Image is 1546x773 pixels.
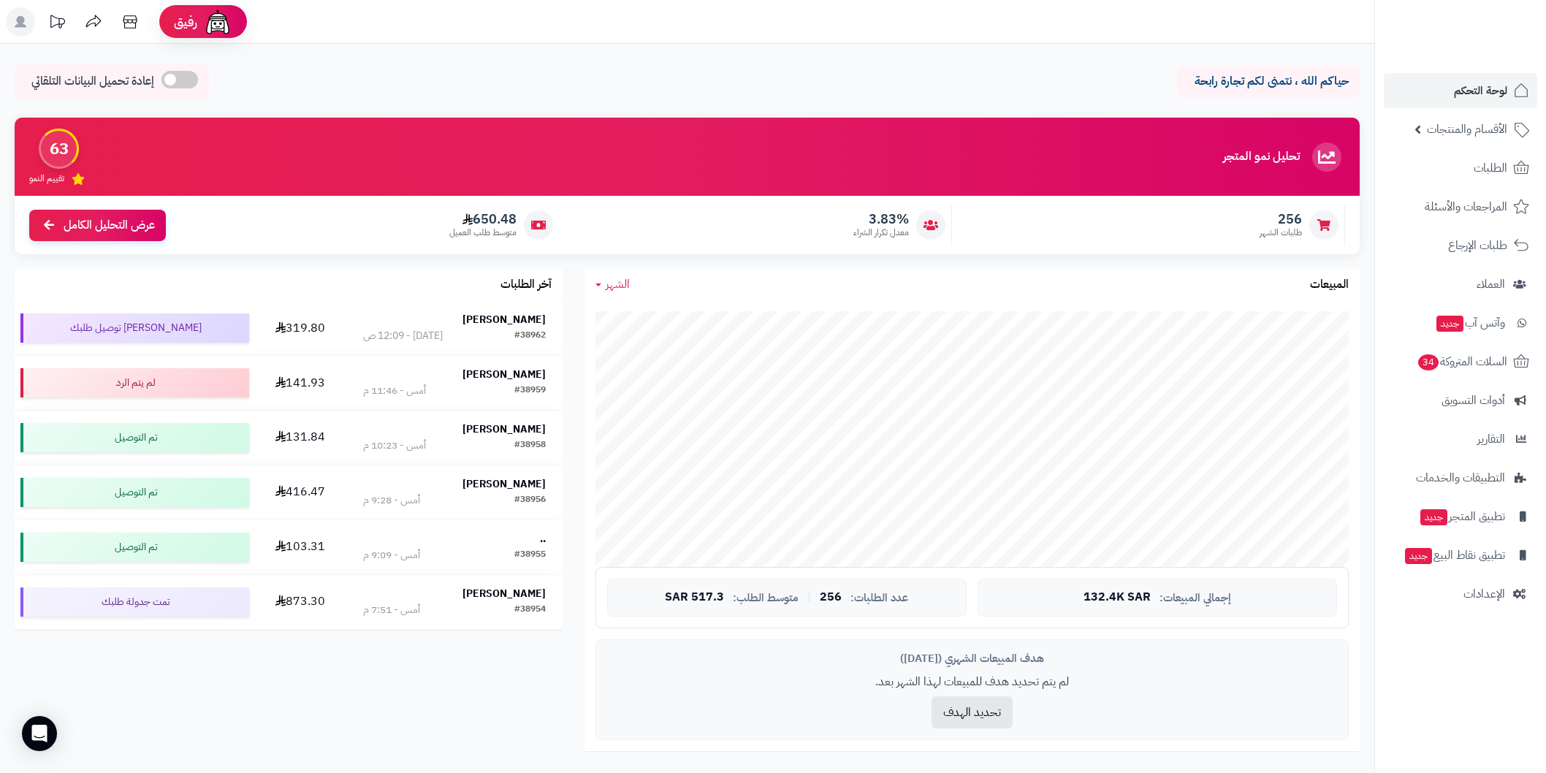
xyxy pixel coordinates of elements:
span: إعادة تحميل البيانات التلقائي [31,73,154,90]
a: العملاء [1384,267,1537,302]
div: أمس - 11:46 م [363,384,426,398]
td: 131.84 [255,411,346,465]
div: تم التوصيل [20,423,249,452]
div: Open Intercom Messenger [22,716,57,751]
span: متوسط الطلب: [733,592,799,604]
span: المراجعات والأسئلة [1425,197,1507,217]
strong: .. [540,531,546,547]
span: الأقسام والمنتجات [1427,119,1507,140]
span: الطلبات [1474,158,1507,178]
span: جديد [1436,316,1463,332]
a: تطبيق المتجرجديد [1384,499,1537,534]
img: logo-2.png [1447,37,1532,68]
span: أدوات التسويق [1442,390,1505,411]
span: جديد [1420,509,1447,525]
span: لوحة التحكم [1454,80,1507,101]
td: 416.47 [255,465,346,519]
span: طلبات الشهر [1260,226,1302,239]
a: الطلبات [1384,151,1537,186]
span: تطبيق المتجر [1419,506,1505,527]
h3: المبيعات [1310,278,1349,292]
span: التطبيقات والخدمات [1416,468,1505,488]
strong: [PERSON_NAME] [462,586,546,601]
strong: [PERSON_NAME] [462,367,546,382]
a: عرض التحليل الكامل [29,210,166,241]
div: تم التوصيل [20,478,249,507]
td: 319.80 [255,301,346,355]
div: تم التوصيل [20,533,249,562]
span: العملاء [1477,274,1505,294]
div: #38958 [514,438,546,453]
div: تمت جدولة طلبك [20,587,249,617]
a: وآتس آبجديد [1384,305,1537,340]
button: تحديد الهدف [932,696,1013,728]
span: الشهر [606,275,630,293]
span: التقارير [1477,429,1505,449]
div: [DATE] - 12:09 ص [363,329,443,343]
div: أمس - 9:09 م [363,548,420,563]
span: إجمالي المبيعات: [1159,592,1231,604]
strong: [PERSON_NAME] [462,476,546,492]
span: معدل تكرار الشراء [853,226,909,239]
span: 517.3 SAR [665,591,724,604]
div: لم يتم الرد [20,368,249,397]
span: جديد [1405,548,1432,564]
div: هدف المبيعات الشهري ([DATE]) [607,651,1337,666]
a: تطبيق نقاط البيعجديد [1384,538,1537,573]
div: #38959 [514,384,546,398]
span: وآتس آب [1435,313,1505,333]
div: أمس - 7:51 م [363,603,420,617]
span: رفيق [174,13,197,31]
div: #38956 [514,493,546,508]
div: #38962 [514,329,546,343]
td: 103.31 [255,520,346,574]
a: أدوات التسويق [1384,383,1537,418]
span: 256 [1260,211,1302,227]
div: أمس - 9:28 م [363,493,420,508]
a: الإعدادات [1384,576,1537,612]
strong: [PERSON_NAME] [462,422,546,437]
a: المراجعات والأسئلة [1384,189,1537,224]
span: 650.48 [449,211,517,227]
span: متوسط طلب العميل [449,226,517,239]
div: #38955 [514,548,546,563]
span: السلات المتروكة [1417,351,1507,372]
a: السلات المتروكة34 [1384,344,1537,379]
a: تحديثات المنصة [39,7,75,40]
span: عدد الطلبات: [850,592,908,604]
p: حياكم الله ، نتمنى لكم تجارة رابحة [1188,73,1349,90]
h3: آخر الطلبات [500,278,552,292]
span: 132.4K SAR [1084,591,1151,604]
span: تطبيق نقاط البيع [1404,545,1505,566]
a: التطبيقات والخدمات [1384,460,1537,495]
h3: تحليل نمو المتجر [1223,151,1300,164]
span: | [807,592,811,603]
a: لوحة التحكم [1384,73,1537,108]
div: أمس - 10:23 م [363,438,426,453]
img: ai-face.png [203,7,232,37]
span: 34 [1418,354,1439,370]
span: 3.83% [853,211,909,227]
td: 873.30 [255,575,346,629]
a: طلبات الإرجاع [1384,228,1537,263]
a: التقارير [1384,422,1537,457]
span: طلبات الإرجاع [1448,235,1507,256]
span: تقييم النمو [29,172,64,185]
span: عرض التحليل الكامل [64,217,155,234]
strong: [PERSON_NAME] [462,312,546,327]
a: الشهر [595,276,630,293]
span: الإعدادات [1463,584,1505,604]
td: 141.93 [255,356,346,410]
div: #38954 [514,603,546,617]
div: [PERSON_NAME] توصيل طلبك [20,313,249,343]
p: لم يتم تحديد هدف للمبيعات لهذا الشهر بعد. [607,674,1337,690]
span: 256 [820,591,842,604]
